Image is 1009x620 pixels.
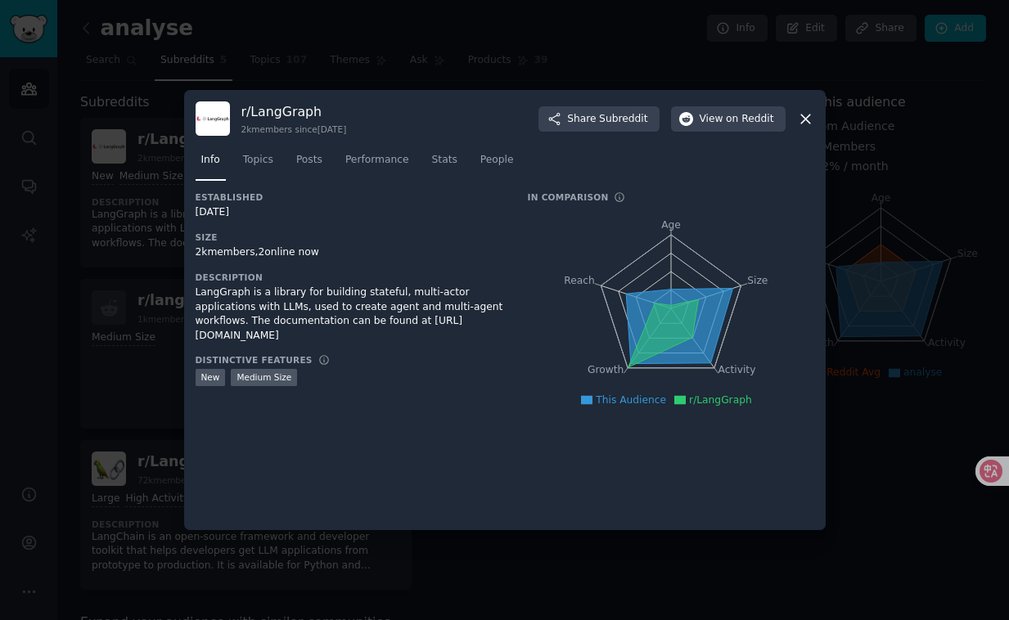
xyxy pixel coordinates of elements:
img: LangGraph [196,101,230,136]
span: Share [567,112,647,127]
span: Posts [296,153,322,168]
button: ShareSubreddit [538,106,659,133]
div: [DATE] [196,205,505,220]
tspan: Activity [718,365,755,376]
a: People [475,147,520,181]
span: This Audience [596,394,666,406]
span: Performance [345,153,409,168]
span: Topics [243,153,273,168]
span: Stats [432,153,457,168]
tspan: Age [661,219,681,231]
h3: Size [196,231,505,243]
span: People [480,153,514,168]
button: Viewon Reddit [671,106,786,133]
div: 2k members since [DATE] [241,124,347,135]
tspan: Reach [564,275,595,286]
a: Info [196,147,226,181]
a: Stats [426,147,463,181]
tspan: Size [747,275,768,286]
a: Posts [291,147,328,181]
h3: In Comparison [528,191,609,203]
h3: Established [196,191,505,203]
span: Subreddit [599,112,647,127]
span: View [700,112,774,127]
h3: r/ LangGraph [241,103,347,120]
tspan: Growth [588,365,624,376]
span: r/LangGraph [689,394,752,406]
h3: Distinctive Features [196,354,313,366]
span: Info [201,153,220,168]
a: Topics [237,147,279,181]
div: LangGraph is a library for building stateful, multi-actor applications with LLMs, used to create ... [196,285,505,343]
div: 2k members, 2 online now [196,245,505,260]
h3: Description [196,272,505,283]
a: Performance [340,147,415,181]
div: Medium Size [231,369,297,386]
span: on Reddit [726,112,773,127]
div: New [196,369,226,386]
